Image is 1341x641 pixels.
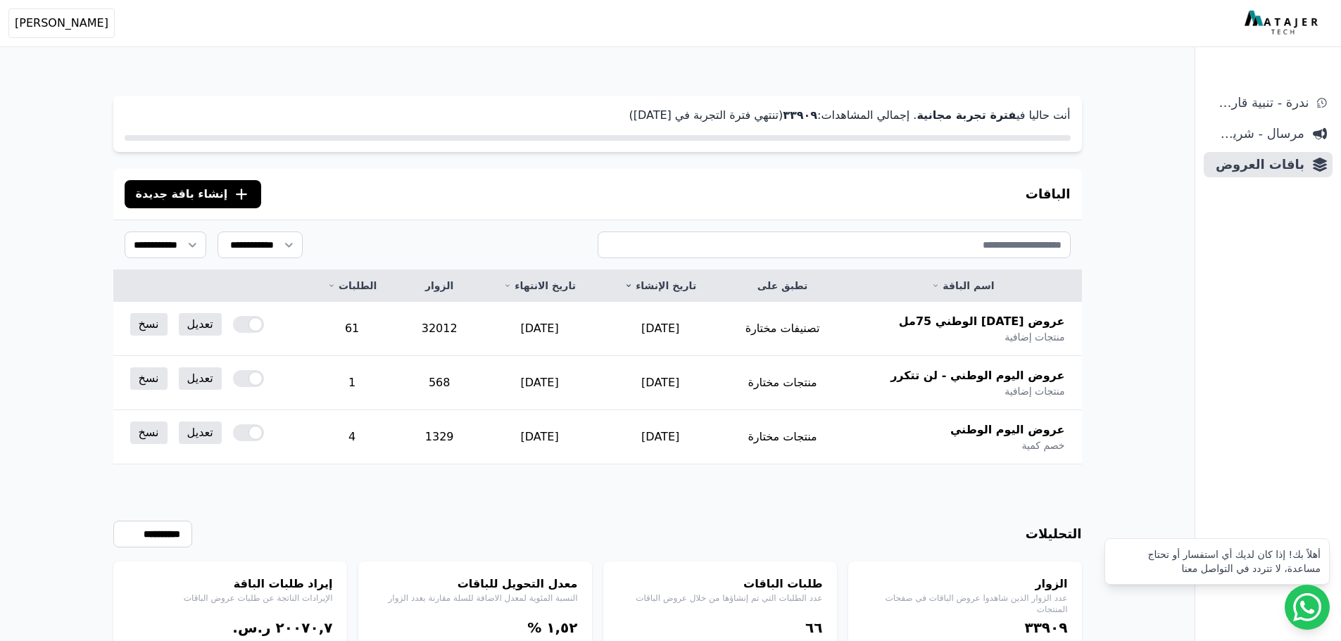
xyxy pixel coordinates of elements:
[527,619,541,636] span: %
[721,302,845,356] td: تصنيفات مختارة
[950,421,1065,438] span: عروض اليوم الوطني
[1026,524,1082,544] h3: التحليلات
[125,180,262,208] button: إنشاء باقة جديدة
[127,592,333,604] p: الإيرادات الناتجة عن طلبات عروض الباقات
[1005,330,1064,344] span: منتجات إضافية
[400,356,479,410] td: 568
[479,356,600,410] td: [DATE]
[479,302,600,356] td: [DATE]
[400,410,479,464] td: 1329
[617,618,823,637] div: ٦٦
[304,356,399,410] td: 1
[400,302,479,356] td: 32012
[890,367,1064,384] span: عروض اليوم الوطني - لن تتكرر
[232,619,270,636] span: ر.س.
[862,592,1068,615] p: عدد الزوار الذين شاهدوا عروض الباقات في صفحات المنتجات
[15,15,108,32] span: [PERSON_NAME]
[8,8,115,38] button: [PERSON_NAME]
[130,367,168,390] a: نسخ
[861,279,1064,293] a: اسم الباقة
[1005,384,1064,398] span: منتجات إضافية
[721,410,845,464] td: منتجات مختارة
[496,279,584,293] a: تاريخ الانتهاء
[321,279,382,293] a: الطلبات
[917,108,1016,122] strong: فترة تجربة مجانية
[372,576,578,592] h4: معدل التحويل للباقات
[617,279,704,293] a: تاريخ الإنشاء
[179,367,222,390] a: تعديل
[1026,184,1071,204] h3: الباقات
[899,313,1065,330] span: عروض [DATE] الوطني 75مل
[600,302,721,356] td: [DATE]
[600,410,721,464] td: [DATE]
[617,576,823,592] h4: طلبات الباقات
[400,270,479,302] th: الزوار
[179,313,222,336] a: تعديل
[130,421,168,444] a: نسخ
[136,186,228,203] span: إنشاء باقة جديدة
[372,592,578,604] p: النسبة المئوية لمعدل الاضافة للسلة مقارنة بعدد الزوار
[721,270,845,302] th: تطبق على
[1209,124,1304,144] span: مرسال - شريط دعاية
[783,108,817,122] strong: ۳۳٩۰٩
[127,576,333,592] h4: إيراد طلبات الباقة
[1245,11,1321,36] img: MatajerTech Logo
[1114,547,1321,576] div: أهلاً بك! إذا كان لديك أي استفسار أو تحتاج مساعدة، لا تتردد في التواصل معنا
[600,356,721,410] td: [DATE]
[546,619,577,636] bdi: ١,٥٢
[617,592,823,604] p: عدد الطلبات التي تم إنشاؤها من خلال عروض الباقات
[1021,438,1064,452] span: خصم كمية
[130,313,168,336] a: نسخ
[862,618,1068,637] div: ۳۳٩۰٩
[276,619,333,636] bdi: ٢۰۰٧۰,٧
[721,356,845,410] td: منتجات مختارة
[862,576,1068,592] h4: الزوار
[304,302,399,356] td: 61
[1209,93,1309,113] span: ندرة - تنبية قارب علي النفاذ
[125,107,1071,124] p: أنت حاليا في . إجمالي المشاهدات: (تنتهي فترة التجربة في [DATE])
[304,410,399,464] td: 4
[479,410,600,464] td: [DATE]
[1209,155,1304,174] span: باقات العروض
[179,421,222,444] a: تعديل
